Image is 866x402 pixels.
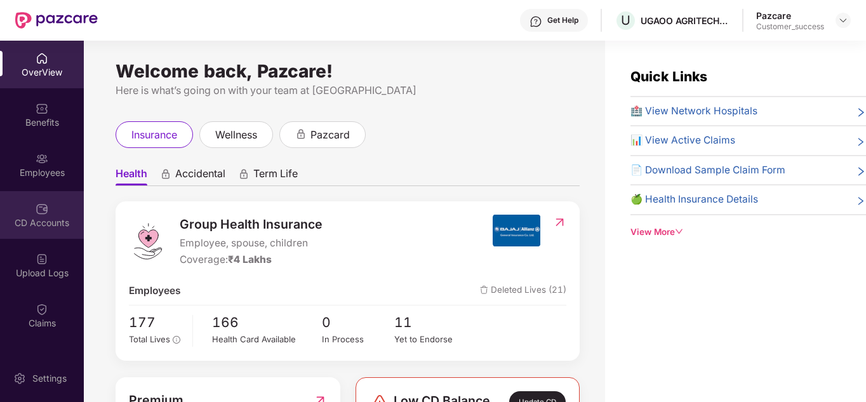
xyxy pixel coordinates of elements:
img: svg+xml;base64,PHN2ZyBpZD0iRW5kb3JzZW1lbnRzIiB4bWxucz0iaHR0cDovL3d3dy53My5vcmcvMjAwMC9zdmciIHdpZH... [36,353,48,366]
div: Customer_success [756,22,824,32]
span: 🍏 Health Insurance Details [630,192,758,207]
div: animation [160,168,171,180]
div: In Process [322,333,395,346]
span: U [621,13,630,28]
img: svg+xml;base64,PHN2ZyBpZD0iQmVuZWZpdHMiIHhtbG5zPSJodHRwOi8vd3d3LnczLm9yZy8yMDAwL3N2ZyIgd2lkdGg9Ij... [36,102,48,115]
div: UGAOO AGRITECH PRIVATE LIMITED [641,15,729,27]
div: animation [238,168,250,180]
div: View More [630,225,866,239]
div: Yet to Endorse [394,333,467,346]
img: svg+xml;base64,PHN2ZyBpZD0iU2V0dGluZy0yMHgyMCIgeG1sbnM9Imh0dHA6Ly93d3cudzMub3JnLzIwMDAvc3ZnIiB3aW... [13,372,26,385]
span: Employees [129,283,181,298]
span: right [856,194,866,207]
div: animation [295,128,307,140]
span: 11 [394,312,467,333]
img: New Pazcare Logo [15,12,98,29]
div: Welcome back, Pazcare! [116,66,580,76]
span: ₹4 Lakhs [228,253,272,265]
span: Deleted Lives (21) [480,283,566,298]
img: svg+xml;base64,PHN2ZyBpZD0iQ0RfQWNjb3VudHMiIGRhdGEtbmFtZT0iQ0QgQWNjb3VudHMiIHhtbG5zPSJodHRwOi8vd3... [36,203,48,215]
span: 🏥 View Network Hospitals [630,104,757,119]
div: Settings [29,372,70,385]
span: insurance [131,127,177,143]
img: RedirectIcon [553,216,566,229]
div: Coverage: [180,252,323,267]
span: Employee, spouse, children [180,236,323,251]
span: down [675,227,684,236]
img: svg+xml;base64,PHN2ZyBpZD0iVXBsb2FkX0xvZ3MiIGRhdGEtbmFtZT0iVXBsb2FkIExvZ3MiIHhtbG5zPSJodHRwOi8vd3... [36,253,48,265]
div: Health Card Available [212,333,321,346]
span: 166 [212,312,321,333]
span: Accidental [175,167,225,185]
img: insurerIcon [493,215,540,246]
span: 0 [322,312,395,333]
span: 📄 Download Sample Claim Form [630,163,785,178]
span: wellness [215,127,257,143]
div: Pazcare [756,10,824,22]
div: Here is what’s going on with your team at [GEOGRAPHIC_DATA] [116,83,580,98]
span: Quick Links [630,69,707,84]
img: logo [129,222,167,260]
span: 177 [129,312,183,333]
span: right [856,135,866,148]
span: info-circle [173,336,180,344]
span: 📊 View Active Claims [630,133,735,148]
img: svg+xml;base64,PHN2ZyBpZD0iRHJvcGRvd24tMzJ4MzIiIHhtbG5zPSJodHRwOi8vd3d3LnczLm9yZy8yMDAwL3N2ZyIgd2... [838,15,848,25]
span: pazcard [310,127,350,143]
img: svg+xml;base64,PHN2ZyBpZD0iRW1wbG95ZWVzIiB4bWxucz0iaHR0cDovL3d3dy53My5vcmcvMjAwMC9zdmciIHdpZHRoPS... [36,152,48,165]
img: svg+xml;base64,PHN2ZyBpZD0iSG9tZSIgeG1sbnM9Imh0dHA6Ly93d3cudzMub3JnLzIwMDAvc3ZnIiB3aWR0aD0iMjAiIG... [36,52,48,65]
span: right [856,106,866,119]
div: Get Help [547,15,578,25]
img: svg+xml;base64,PHN2ZyBpZD0iSGVscC0zMngzMiIgeG1sbnM9Imh0dHA6Ly93d3cudzMub3JnLzIwMDAvc3ZnIiB3aWR0aD... [530,15,542,28]
span: Health [116,167,147,185]
span: Total Lives [129,334,170,344]
img: svg+xml;base64,PHN2ZyBpZD0iQ2xhaW0iIHhtbG5zPSJodHRwOi8vd3d3LnczLm9yZy8yMDAwL3N2ZyIgd2lkdGg9IjIwIi... [36,303,48,316]
img: deleteIcon [480,286,488,294]
span: Group Health Insurance [180,215,323,234]
span: right [856,165,866,178]
span: Term Life [253,167,298,185]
